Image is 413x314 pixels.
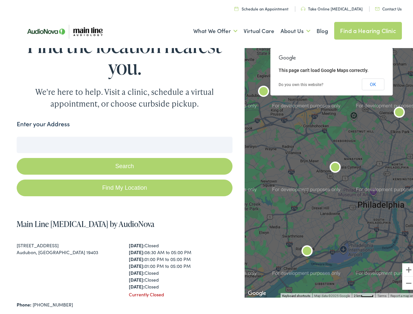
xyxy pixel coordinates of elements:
[234,5,238,9] img: utility icon
[334,20,402,38] a: Find a Hearing Clinic
[279,80,323,85] a: Do you own this website?
[17,240,120,247] div: [STREET_ADDRESS]
[129,240,145,247] strong: [DATE]:
[17,217,154,227] a: Main Line [MEDICAL_DATA] by AudioNova
[362,77,384,88] button: OK
[282,292,310,296] button: Keyboard shortcuts
[17,178,232,194] a: Find My Location
[129,274,145,281] strong: [DATE]:
[352,291,375,296] button: Map Scale: 2 km per 34 pixels
[391,103,407,119] div: AudioNova
[301,5,305,9] img: utility icon
[375,4,402,9] a: Contact Us
[256,82,271,98] div: Main Line Audiology by AudioNova
[327,158,343,174] div: Main Line Audiology by AudioNova
[17,156,232,173] button: Search
[20,84,229,108] div: We're here to help. Visit a clinic, schedule a virtual appointment, or choose curbside pickup.
[246,287,268,296] a: Open this area in Google Maps (opens a new window)
[129,268,145,274] strong: [DATE]:
[377,292,387,296] a: Terms (opens in new tab)
[281,17,310,41] a: About Us
[244,17,274,41] a: Virtual Care
[279,66,369,71] span: This page can't load Google Maps correctly.
[299,242,315,258] div: Main Line Audiology by AudioNova
[129,240,232,288] div: Closed 08:30 AM to 05:00 PM 01:00 PM to 05:00 PM 01:00 PM to 05:00 PM Closed Closed Closed
[129,254,145,260] strong: [DATE]:
[129,289,232,296] div: Currently Closed
[17,33,232,76] h1: Find the location nearest you.
[17,135,232,151] input: Enter your address or zip code
[375,5,380,9] img: utility icon
[129,281,145,288] strong: [DATE]:
[129,247,145,253] strong: [DATE]:
[246,287,268,296] img: Google
[17,299,31,306] strong: Phone:
[17,247,120,254] div: Audubon, [GEOGRAPHIC_DATA] 19403
[317,17,328,41] a: Blog
[17,117,70,127] label: Enter your Address
[314,292,350,296] span: Map data ©2025 Google
[234,4,288,9] a: Schedule an Appointment
[354,292,361,296] span: 2 km
[129,261,145,267] strong: [DATE]:
[301,4,363,9] a: Take Online [MEDICAL_DATA]
[193,17,237,41] a: What We Offer
[33,299,73,306] a: [PHONE_NUMBER]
